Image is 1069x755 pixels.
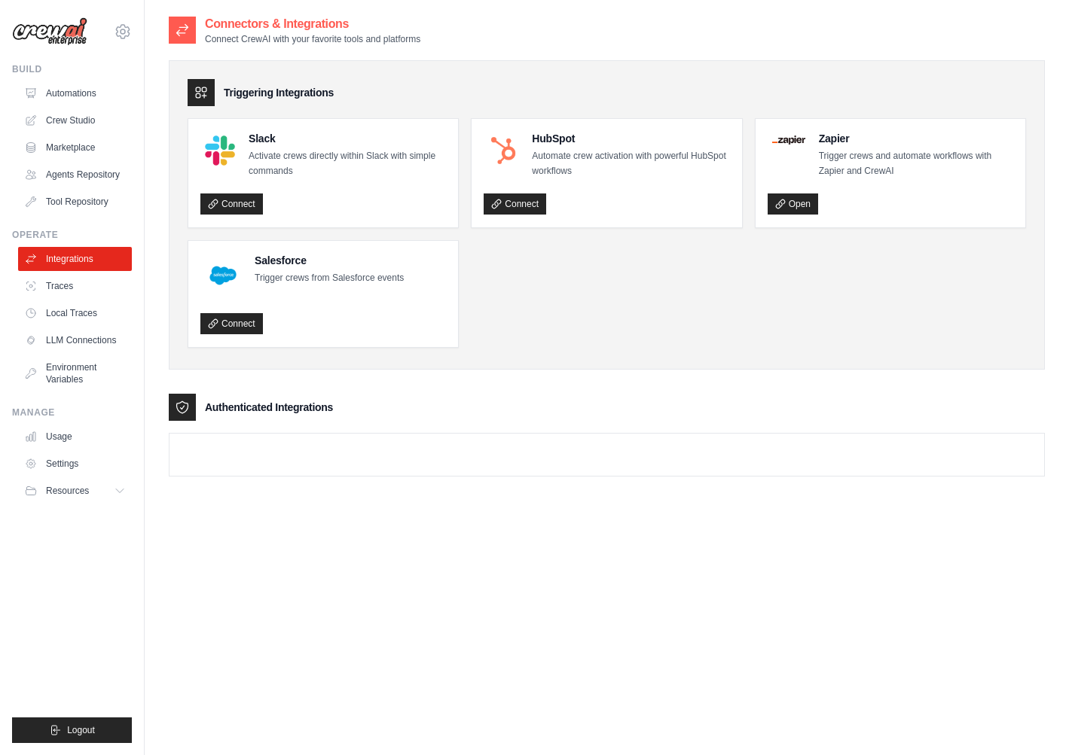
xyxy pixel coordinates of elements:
[18,425,132,449] a: Usage
[205,400,333,415] h3: Authenticated Integrations
[18,247,132,271] a: Integrations
[255,271,404,286] p: Trigger crews from Salesforce events
[12,63,132,75] div: Build
[18,190,132,214] a: Tool Repository
[18,135,132,160] a: Marketplace
[249,131,446,146] h4: Slack
[249,149,446,178] p: Activate crews directly within Slack with simple commands
[532,149,729,178] p: Automate crew activation with powerful HubSpot workflows
[488,135,518,166] img: HubSpot Logo
[205,135,235,166] img: Slack Logo
[18,479,132,503] button: Resources
[819,131,1013,146] h4: Zapier
[255,253,404,268] h4: Salesforce
[205,257,241,294] img: Salesforce Logo
[18,163,132,187] a: Agents Repository
[18,81,132,105] a: Automations
[18,355,132,391] a: Environment Variables
[819,149,1013,178] p: Trigger crews and automate workflows with Zapier and CrewAI
[18,301,132,325] a: Local Traces
[67,724,95,736] span: Logout
[772,135,805,145] img: Zapier Logo
[200,193,263,215] a: Connect
[532,131,729,146] h4: HubSpot
[224,85,334,100] h3: Triggering Integrations
[205,15,420,33] h2: Connectors & Integrations
[18,274,132,298] a: Traces
[12,229,132,241] div: Operate
[484,193,546,215] a: Connect
[12,17,87,46] img: Logo
[768,193,818,215] a: Open
[18,328,132,352] a: LLM Connections
[12,406,132,419] div: Manage
[12,717,132,743] button: Logout
[18,108,132,132] a: Crew Studio
[18,452,132,476] a: Settings
[200,313,263,334] a: Connect
[205,33,420,45] p: Connect CrewAI with your favorite tools and platforms
[46,485,89,497] span: Resources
